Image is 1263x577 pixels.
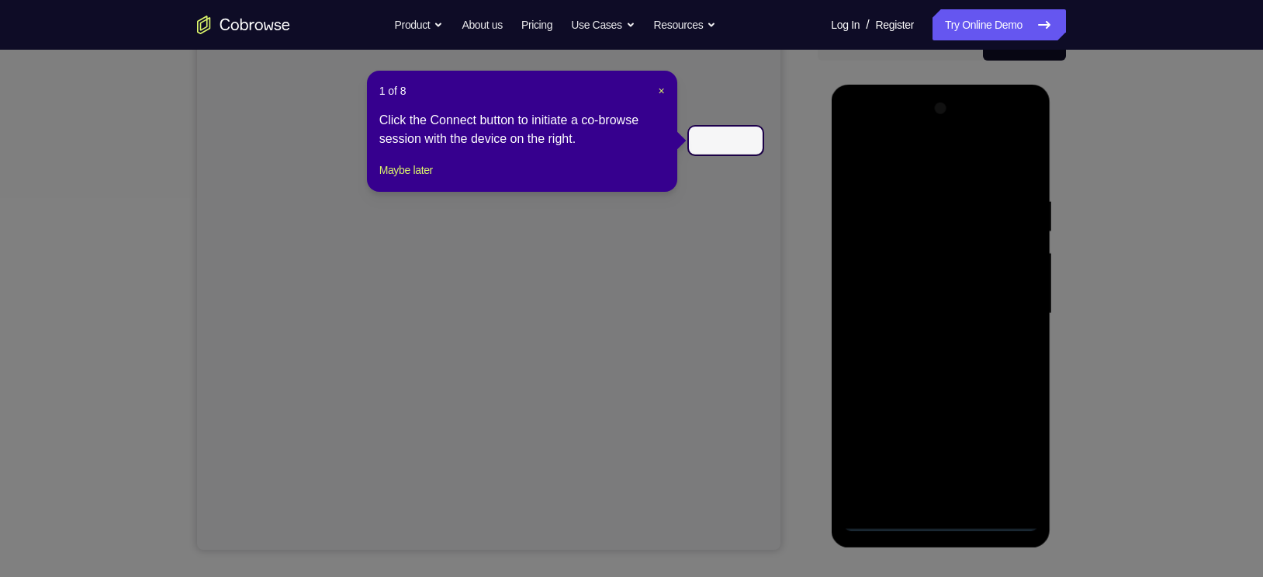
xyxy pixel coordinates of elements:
button: Resources [654,9,717,40]
button: Maybe later [379,161,433,179]
a: Register [876,9,914,40]
a: Go to the home page [197,16,290,34]
a: About us [462,9,502,40]
span: × [658,85,664,97]
button: Use Cases [571,9,635,40]
a: Log In [831,9,860,40]
button: Close Tour [658,83,664,99]
div: Click the Connect button to initiate a co-browse session with the device on the right. [379,111,665,148]
button: Product [395,9,444,40]
span: / [866,16,869,34]
a: Try Online Demo [933,9,1066,40]
span: 1 of 8 [379,83,407,99]
a: Pricing [521,9,552,40]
